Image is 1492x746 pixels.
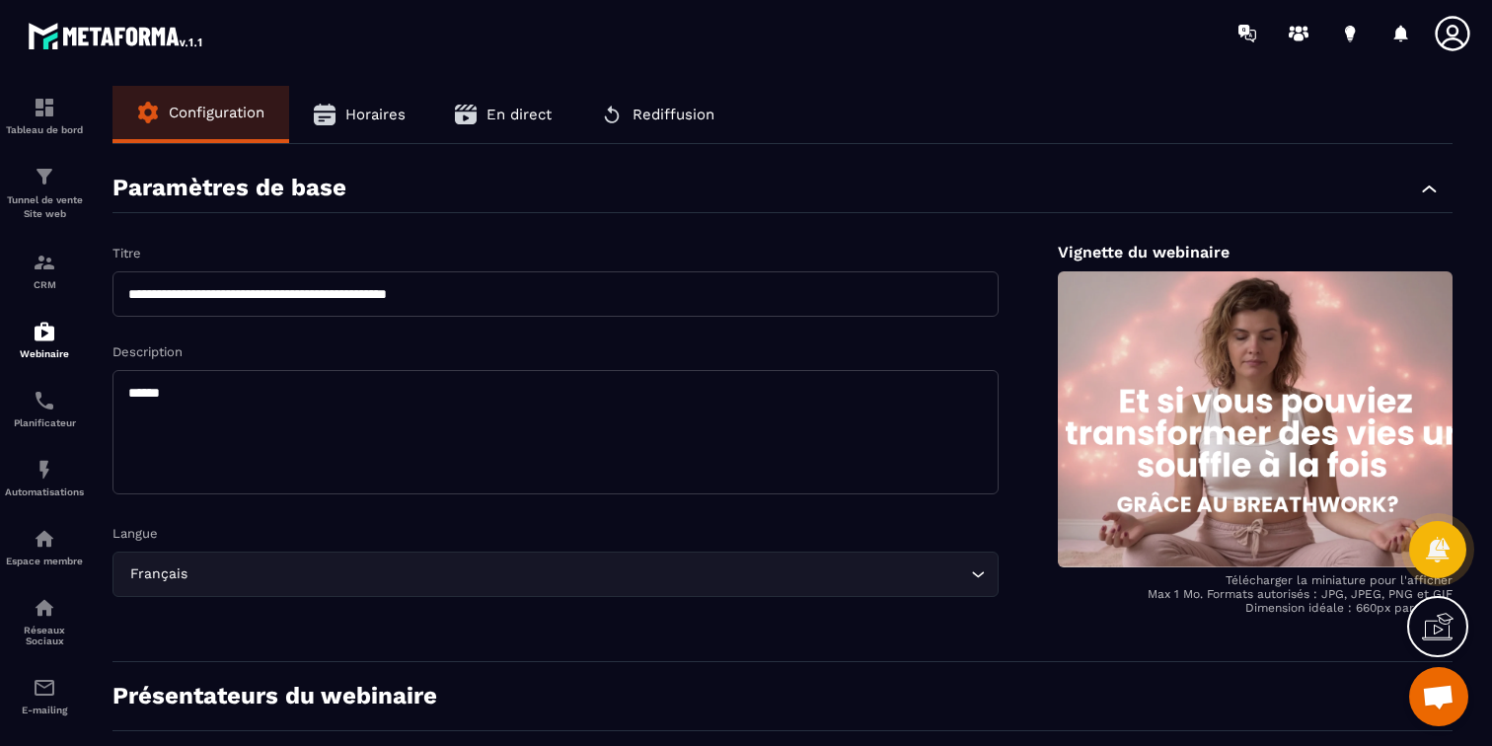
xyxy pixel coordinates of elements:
p: Tableau de bord [5,124,84,135]
img: formation [33,251,56,274]
p: Espace membre [5,556,84,566]
p: Vignette du webinaire [1058,243,1453,261]
a: emailemailE-mailing [5,661,84,730]
img: automations [33,458,56,482]
a: automationsautomationsAutomatisations [5,443,84,512]
button: En direct [430,86,576,143]
label: Description [112,344,183,359]
span: Configuration [169,104,264,121]
label: Titre [112,246,141,261]
span: Horaires [345,106,406,123]
label: Langue [112,526,158,541]
input: Search for option [191,563,966,585]
span: Français [125,563,191,585]
p: Webinaire [5,348,84,359]
a: social-networksocial-networkRéseaux Sociaux [5,581,84,661]
img: email [33,676,56,700]
p: Télécharger la miniature pour l'afficher [1058,573,1453,587]
p: Planificateur [5,417,84,428]
p: CRM [5,279,84,290]
a: schedulerschedulerPlanificateur [5,374,84,443]
img: social-network [33,596,56,620]
img: formation [33,165,56,188]
a: automationsautomationsEspace membre [5,512,84,581]
div: Search for option [112,552,999,597]
p: Automatisations [5,486,84,497]
img: logo [28,18,205,53]
span: En direct [486,106,552,123]
p: Paramètres de base [112,174,346,202]
button: Configuration [112,86,289,139]
a: automationsautomationsWebinaire [5,305,84,374]
button: Horaires [289,86,430,143]
p: Max 1 Mo. Formats autorisés : JPG, JPEG, PNG et GIF [1058,587,1453,601]
span: Rediffusion [633,106,714,123]
p: E-mailing [5,705,84,715]
img: scheduler [33,389,56,412]
a: formationformationCRM [5,236,84,305]
p: Présentateurs du webinaire [112,682,437,710]
img: automations [33,527,56,551]
p: Réseaux Sociaux [5,625,84,646]
div: Ouvrir le chat [1409,667,1468,726]
a: formationformationTableau de bord [5,81,84,150]
p: Dimension idéale : 660px par 440px [1058,601,1453,615]
a: formationformationTunnel de vente Site web [5,150,84,236]
p: Tunnel de vente Site web [5,193,84,221]
img: automations [33,320,56,343]
img: formation [33,96,56,119]
button: Rediffusion [576,86,739,143]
